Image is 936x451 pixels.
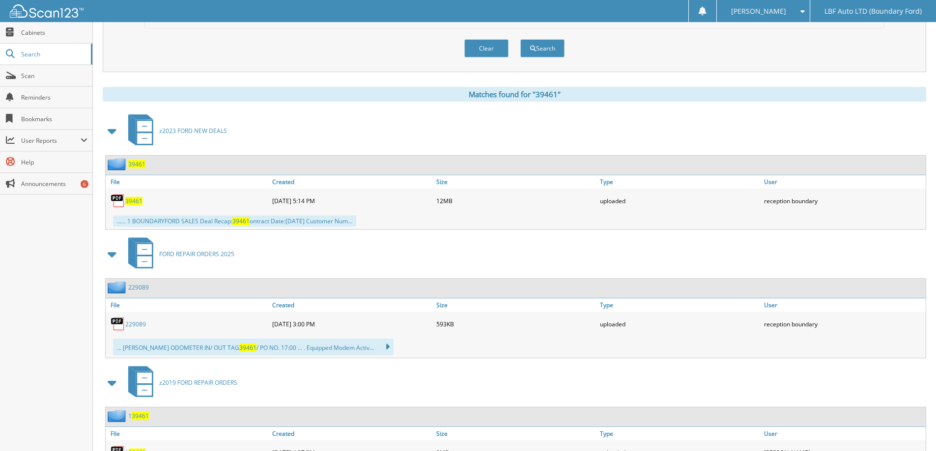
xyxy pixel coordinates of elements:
a: Type [597,427,762,440]
div: uploaded [597,314,762,334]
div: ... [PERSON_NAME] ODOMETER IN/ OUT TAG / PO NO. 17:00 ... . Equipped Modem Activ... [113,339,394,355]
a: z2019 FORD REPAIR ORDERS [122,363,237,402]
a: Size [434,175,598,188]
span: Bookmarks [21,115,87,123]
span: z2023 FORD NEW DEALS [159,127,227,135]
a: FORD REPAIR ORDERS 2025 [122,235,234,273]
a: Created [270,427,434,440]
span: z2019 FORD REPAIR ORDERS [159,378,237,387]
a: 39461 [125,197,142,205]
span: User Reports [21,136,81,145]
img: folder2.png [108,158,128,170]
a: File [106,427,270,440]
span: LBF Auto LTD (Boundary Ford) [824,8,922,14]
div: 6 [81,180,88,188]
span: Reminders [21,93,87,102]
div: reception boundary [762,191,926,211]
a: Created [270,298,434,312]
button: Clear [464,39,509,57]
span: Help [21,158,87,166]
div: reception boundary [762,314,926,334]
a: User [762,175,926,188]
img: folder2.png [108,410,128,422]
div: [DATE] 5:14 PM [270,191,434,211]
span: 39461 [239,344,256,352]
div: 593KB [434,314,598,334]
div: Matches found for "39461" [103,87,926,102]
a: File [106,298,270,312]
a: User [762,298,926,312]
a: File [106,175,270,188]
button: Search [520,39,565,57]
a: Size [434,298,598,312]
span: 39461 [132,412,149,420]
a: 229089 [128,283,149,292]
a: Size [434,427,598,440]
div: 12MB [434,191,598,211]
img: scan123-logo-white.svg [10,4,84,18]
iframe: Chat Widget [887,404,936,451]
a: Created [270,175,434,188]
div: [DATE] 3:00 PM [270,314,434,334]
div: uploaded [597,191,762,211]
span: [PERSON_NAME] [731,8,786,14]
span: 39461 [232,217,250,225]
span: Cabinets [21,28,87,37]
a: User [762,427,926,440]
a: Type [597,298,762,312]
span: Announcements [21,180,87,188]
a: 39461 [128,160,145,168]
span: Search [21,50,86,58]
a: Type [597,175,762,188]
span: Scan [21,72,87,80]
a: 229089 [125,320,146,328]
a: 139461 [128,412,149,420]
img: folder2.png [108,281,128,293]
img: PDF.png [111,193,125,208]
span: FORD REPAIR ORDERS 2025 [159,250,234,258]
div: ...... 1 BOUNDARYFORD SALES Deal Recap: ontract Date:[DATE] Customer Num... [113,215,356,227]
a: z2023 FORD NEW DEALS [122,111,227,150]
img: PDF.png [111,317,125,331]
